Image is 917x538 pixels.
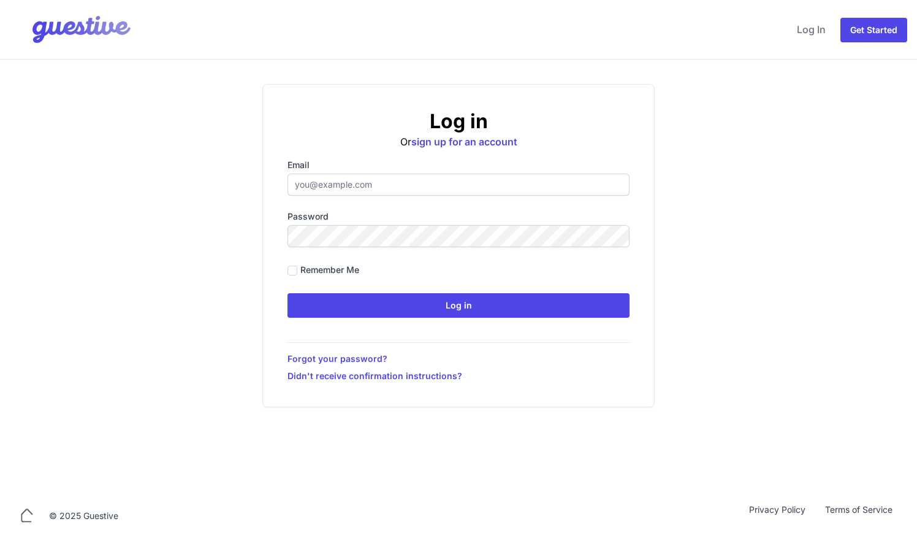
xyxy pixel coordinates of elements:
a: Get Started [840,18,907,42]
a: Forgot your password? [287,353,630,365]
input: Log in [287,293,630,318]
img: Your Company [10,5,134,54]
label: Email [287,159,630,171]
input: you@example.com [287,174,630,196]
a: Privacy Policy [739,504,815,528]
a: Didn't receive confirmation instructions? [287,370,630,382]
a: Log In [792,15,831,44]
label: Password [287,210,630,223]
div: © 2025 Guestive [49,510,118,522]
div: Or [287,109,630,149]
label: Remember me [300,264,359,276]
h2: Log in [287,109,630,134]
a: sign up for an account [411,136,517,148]
a: Terms of Service [815,504,902,528]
